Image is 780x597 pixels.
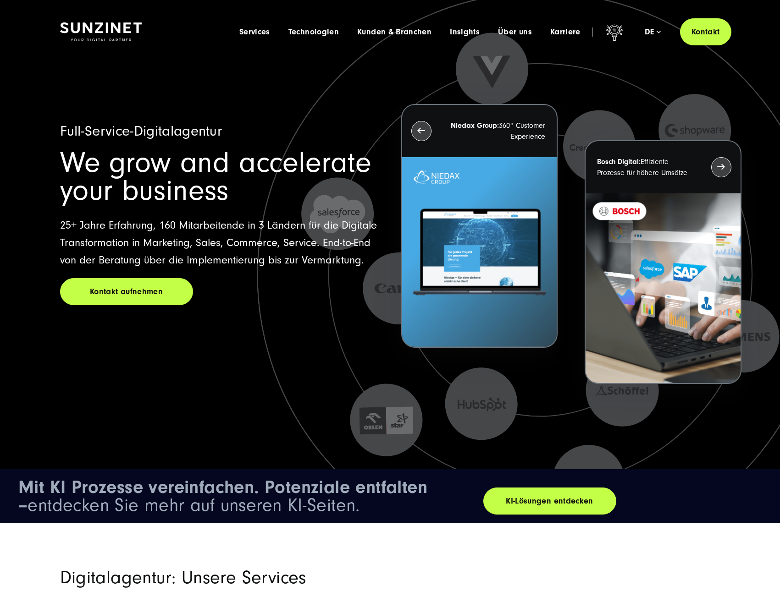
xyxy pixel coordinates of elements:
[60,146,371,207] span: We grow and accelerate your business
[448,120,545,142] p: 360° Customer Experience
[239,27,270,37] a: Services
[18,477,427,515] span: entdecken Sie mehr auf unseren KI-Seiten.
[586,193,740,383] img: BOSCH - Kundeprojekt - Digital Transformation Agentur SUNZINET
[60,217,379,269] p: 25+ Jahre Erfahrung, 160 Mitarbeitende in 3 Ländern für die Digitale Transformation in Marketing,...
[645,27,661,37] div: de
[550,27,581,37] a: Karriere
[585,140,741,384] button: Bosch Digital:Effiziente Prozesse für höhere Umsätze BOSCH - Kundeprojekt - Digital Transformatio...
[451,121,499,130] strong: Niedax Group:
[288,27,339,37] a: Technologien
[597,158,641,166] strong: Bosch Digital:
[401,104,558,348] button: Niedax Group:360° Customer Experience Letztes Projekt von Niedax. Ein Laptop auf dem die Niedax W...
[357,27,431,37] a: Kunden & Branchen
[680,18,731,45] a: Kontakt
[60,123,222,139] span: Full-Service-Digitalagentur
[60,22,142,42] img: SUNZINET Full Service Digital Agentur
[60,278,193,305] a: Kontakt aufnehmen
[450,27,480,37] a: Insights
[597,156,694,178] p: Effiziente Prozesse für höhere Umsätze
[60,569,496,586] h2: Digitalagentur: Unsere Services
[402,157,557,347] img: Letztes Projekt von Niedax. Ein Laptop auf dem die Niedax Website geöffnet ist, auf blauem Hinter...
[483,487,616,515] a: KI-Lösungen entdecken
[498,27,532,37] a: Über uns
[18,477,427,515] span: Mit KI Prozesse vereinfachen. Potenziale entfalten –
